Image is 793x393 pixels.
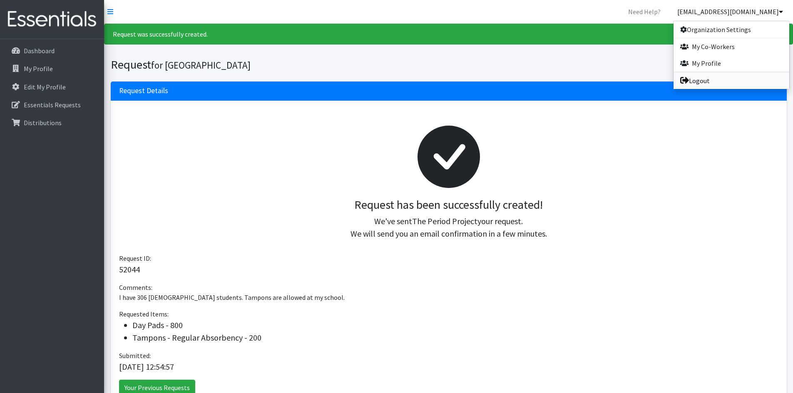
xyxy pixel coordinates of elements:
[3,42,101,59] a: Dashboard
[24,83,66,91] p: Edit My Profile
[24,101,81,109] p: Essentials Requests
[24,47,55,55] p: Dashboard
[671,3,790,20] a: [EMAIL_ADDRESS][DOMAIN_NAME]
[674,38,789,55] a: My Co-Workers
[132,331,778,344] li: Tampons - Regular Absorbency - 200
[126,198,772,212] h3: Request has been successfully created!
[3,5,101,33] img: HumanEssentials
[621,3,667,20] a: Need Help?
[119,310,169,318] span: Requested Items:
[119,254,151,262] span: Request ID:
[119,351,151,360] span: Submitted:
[412,216,477,226] span: The Period Project
[3,79,101,95] a: Edit My Profile
[24,119,62,127] p: Distributions
[24,64,53,73] p: My Profile
[3,114,101,131] a: Distributions
[119,283,152,292] span: Comments:
[119,263,778,276] p: 52044
[104,24,793,44] div: Request was successfully created.
[151,59,251,71] small: for [GEOGRAPHIC_DATA]
[119,292,778,302] p: I have 306 [DEMOGRAPHIC_DATA] students. Tampons are allowed at my school.
[119,87,168,95] h3: Request Details
[674,72,789,89] a: Logout
[674,21,789,38] a: Organization Settings
[119,361,778,373] p: [DATE] 12:54:57
[126,215,772,240] p: We've sent your request. We will send you an email confirmation in a few minutes.
[674,55,789,72] a: My Profile
[3,60,101,77] a: My Profile
[3,96,101,113] a: Essentials Requests
[111,57,446,72] h1: Request
[132,319,778,331] li: Day Pads - 800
